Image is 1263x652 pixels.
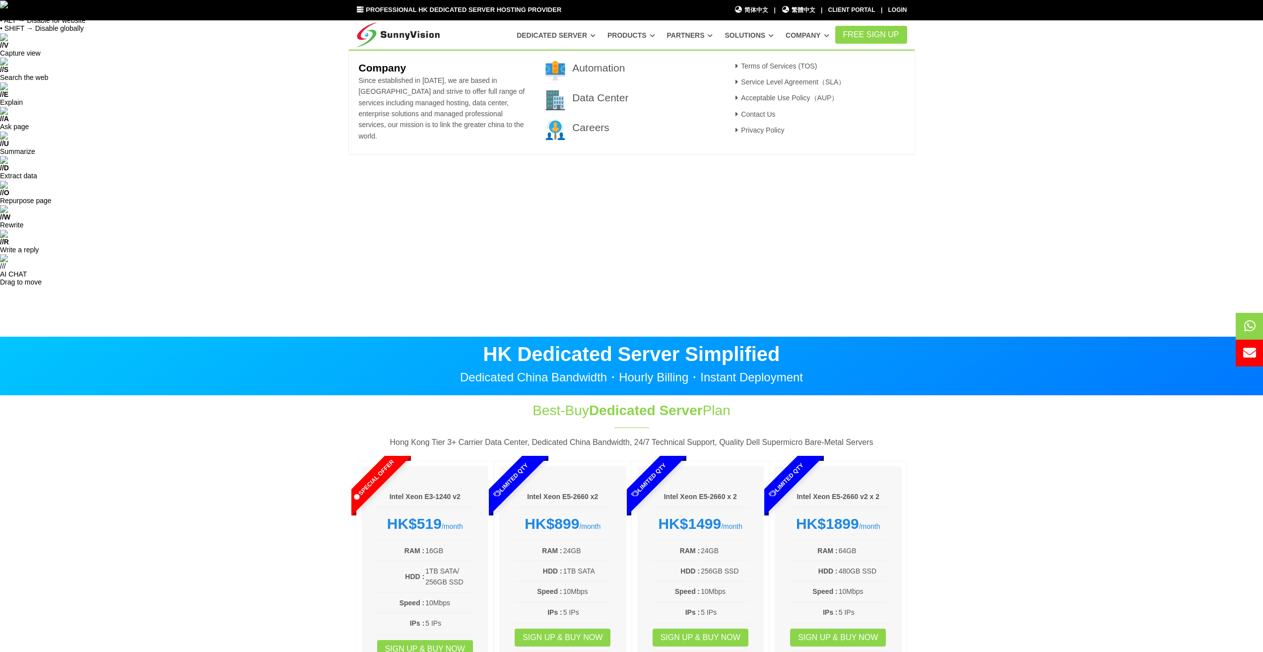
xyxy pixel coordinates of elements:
[542,547,562,555] b: RAM :
[790,492,887,502] h6: Intel Xeon E5-2660 v2 x 2
[700,545,749,557] td: 24GB
[332,438,415,522] span: Special Offer
[563,585,611,597] td: 10Mbps
[514,492,611,502] h6: Intel Xeon E5-2660 x2
[387,515,442,532] strong: HK$519
[405,573,424,580] b: HDD :
[525,515,579,532] strong: HK$899
[823,608,838,616] b: IPs :
[399,599,425,607] b: Speed :
[700,606,749,618] td: 5 IPs
[410,619,425,627] b: IPs :
[377,515,474,533] div: /month
[589,403,703,418] span: Dedicated Server
[466,401,797,420] h1: Best-Buy Plan
[700,565,749,577] td: 256GB SSD
[838,565,887,577] td: 480GB SSD
[356,371,907,383] p: Dedicated China Bandwidth・Hourly Billing・Instant Deployment
[817,547,837,555] b: RAM :
[543,567,562,575] b: HDD :
[790,515,887,533] div: /month
[652,492,749,502] h6: Intel Xeon E5-2660 x 2
[514,515,611,533] div: /month
[790,629,886,647] a: Sign up & Buy Now
[838,606,887,618] td: 5 IPs
[796,515,859,532] strong: HK$1899
[563,565,611,577] td: 1TB SATA
[563,606,611,618] td: 5 IPs
[685,608,700,616] b: IPs :
[680,547,700,555] b: RAM :
[680,567,700,575] b: HDD :
[356,436,907,449] p: Hong Kong Tier 3+ Carrier Data Center, Dedicated China Bandwidth, 24/7 Technical Support, Quality...
[515,629,610,647] a: Sign up & Buy Now
[404,547,424,555] b: RAM :
[537,587,562,595] b: Speed :
[356,344,907,364] p: HK Dedicated Server Simplified
[469,438,553,522] span: Limited Qty
[658,515,721,532] strong: HK$1499
[547,608,562,616] b: IPs :
[745,438,828,522] span: Limited Qty
[377,492,474,502] h6: Intel Xeon E3-1240 v2
[675,587,700,595] b: Speed :
[425,597,473,609] td: 10Mbps
[563,545,611,557] td: 24GB
[838,545,887,557] td: 64GB
[425,617,473,629] td: 5 IPs
[700,585,749,597] td: 10Mbps
[425,545,473,557] td: 16GB
[425,565,473,588] td: 1TB SATA/ 256GB SSD
[812,587,838,595] b: Speed :
[818,567,838,575] b: HDD :
[607,438,690,522] span: Limited Qty
[652,515,749,533] div: /month
[653,629,748,647] a: Sign up & Buy Now
[838,585,887,597] td: 10Mbps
